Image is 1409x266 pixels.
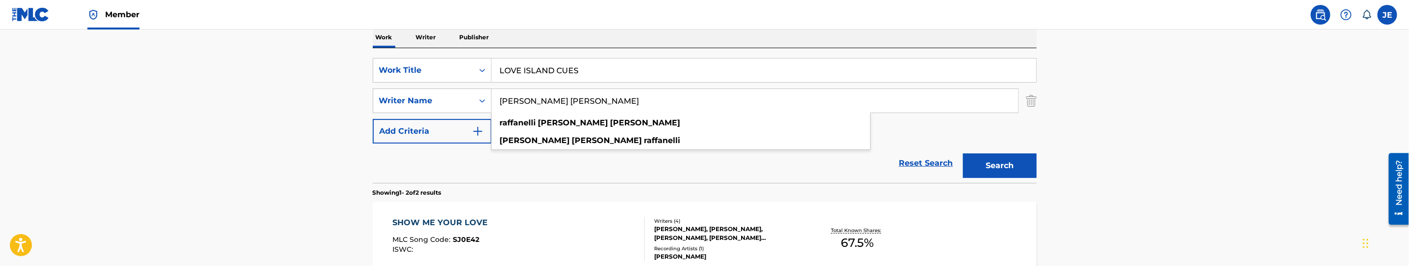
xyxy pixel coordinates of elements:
iframe: Chat Widget [1360,219,1409,266]
form: Search Form [373,58,1037,183]
div: Recording Artists ( 1 ) [654,245,802,252]
div: Notifications [1362,10,1372,20]
strong: raffanelli [500,118,536,127]
button: Search [963,153,1037,178]
div: SHOW ME YOUR LOVE [392,217,493,229]
div: Drag [1363,229,1369,258]
p: Writer [413,27,439,48]
img: Delete Criterion [1026,89,1037,113]
img: help [1340,9,1352,21]
div: [PERSON_NAME], [PERSON_NAME], [PERSON_NAME], [PERSON_NAME] [PERSON_NAME] [654,225,802,242]
strong: raffanelli [644,136,681,145]
img: MLC Logo [12,7,50,22]
p: Total Known Shares: [831,227,884,234]
a: Reset Search [894,152,958,174]
iframe: Resource Center [1381,149,1409,228]
p: Publisher [457,27,492,48]
img: Top Rightsholder [87,9,99,21]
strong: [PERSON_NAME] [500,136,570,145]
div: Help [1336,5,1356,25]
span: Member [105,9,139,20]
div: [PERSON_NAME] [654,252,802,261]
div: Writers ( 4 ) [654,217,802,225]
span: ISWC : [392,245,415,254]
img: search [1315,9,1326,21]
a: Public Search [1311,5,1330,25]
div: Writer Name [379,95,468,107]
span: 67.5 % [841,234,874,252]
img: 9d2ae6d4665cec9f34b9.svg [472,125,484,137]
p: Work [373,27,395,48]
strong: [PERSON_NAME] [572,136,642,145]
button: Add Criteria [373,119,492,144]
span: SJ0E42 [453,235,479,244]
div: Work Title [379,64,468,76]
span: MLC Song Code : [392,235,453,244]
div: User Menu [1378,5,1397,25]
p: Showing 1 - 2 of 2 results [373,188,442,197]
strong: [PERSON_NAME] [538,118,608,127]
strong: [PERSON_NAME] [610,118,681,127]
